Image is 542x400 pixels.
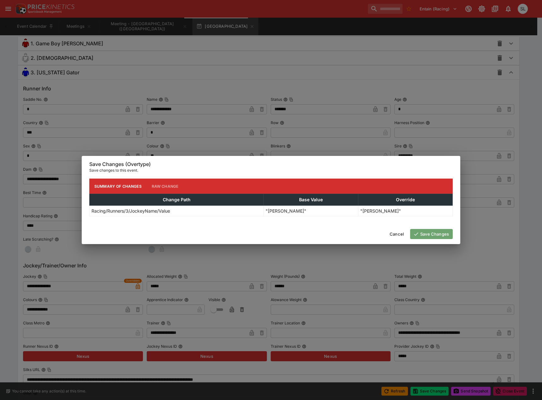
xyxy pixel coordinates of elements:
p: Racing/Runners/3/JockeyName/Value [91,208,170,214]
p: Save changes to this event. [89,167,453,174]
button: Raw Change [147,179,184,194]
th: Base Value [264,194,358,206]
h6: Save Changes (Overtype) [89,161,453,168]
button: Save Changes [410,229,453,239]
th: Override [358,194,452,206]
td: "[PERSON_NAME]" [264,206,358,216]
th: Change Path [90,194,264,206]
button: Cancel [386,229,408,239]
button: Summary of Changes [89,179,147,194]
td: "[PERSON_NAME]" [358,206,452,216]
